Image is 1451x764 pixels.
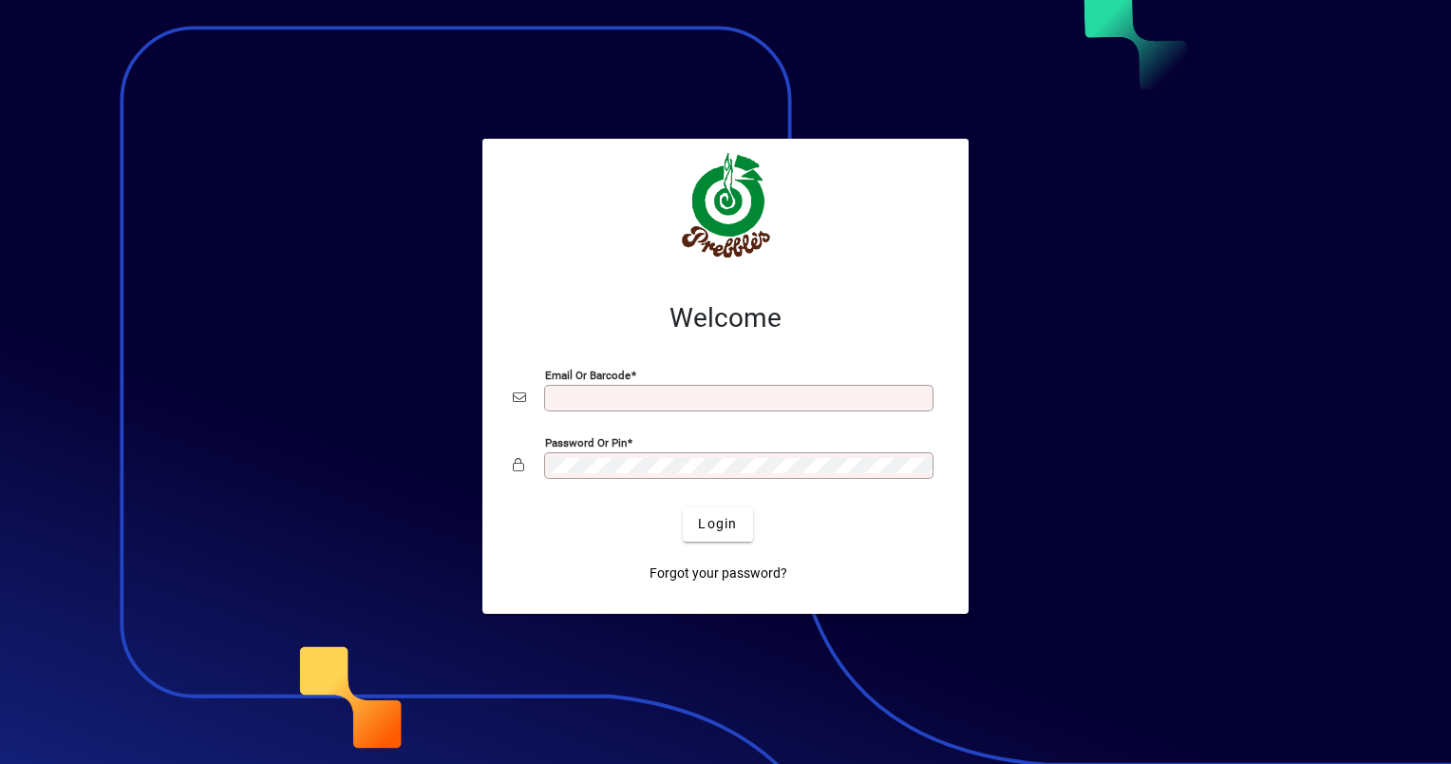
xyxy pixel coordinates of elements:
[642,557,795,591] a: Forgot your password?
[650,563,787,583] span: Forgot your password?
[545,435,627,449] mat-label: Password or Pin
[513,302,938,334] h2: Welcome
[683,507,752,542] button: Login
[545,368,631,381] mat-label: Email or Barcode
[698,514,737,534] span: Login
